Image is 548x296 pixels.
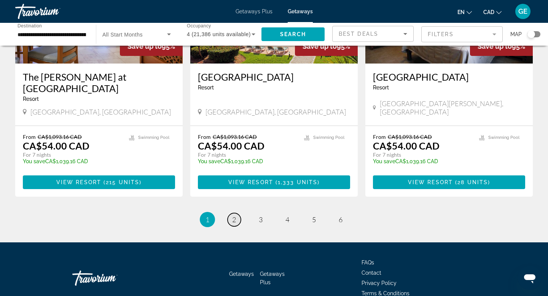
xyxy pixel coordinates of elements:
[488,135,519,140] span: Swimming Pool
[453,179,490,185] span: ( )
[23,175,175,189] button: View Resort(215 units)
[457,179,488,185] span: 28 units
[339,29,407,38] mat-select: Sort by
[198,175,350,189] button: View Resort(1,333 units)
[56,179,101,185] span: View Resort
[15,2,91,21] a: Travorium
[198,158,220,164] span: You save
[187,31,251,37] span: 4 (21,386 units available)
[518,266,542,290] iframe: Button to launch messaging window
[373,84,389,91] span: Resort
[373,175,525,189] button: View Resort(28 units)
[373,158,395,164] span: You save
[483,9,494,15] span: CAD
[362,280,397,286] a: Privacy Policy
[205,215,209,224] span: 1
[457,6,472,18] button: Change language
[421,26,503,43] button: Filter
[23,158,121,164] p: CA$1,039.16 CAD
[380,99,525,116] span: [GEOGRAPHIC_DATA][PERSON_NAME], [GEOGRAPHIC_DATA]
[120,37,183,56] div: 95%
[278,179,317,185] span: 1,333 units
[303,42,337,50] span: Save up to
[106,179,139,185] span: 215 units
[138,135,169,140] span: Swimming Pool
[478,42,512,50] span: Save up to
[339,31,378,37] span: Best Deals
[23,158,45,164] span: You save
[213,134,257,140] span: CA$1,093.16 CAD
[373,71,525,83] a: [GEOGRAPHIC_DATA]
[18,23,42,28] span: Destination
[15,212,533,227] nav: Pagination
[260,271,285,285] a: Getaways Plus
[261,27,325,41] button: Search
[295,37,358,56] div: 95%
[23,134,36,140] span: From
[312,215,316,224] span: 5
[373,140,440,151] p: CA$54.00 CAD
[470,37,533,56] div: 95%
[198,71,350,83] a: [GEOGRAPHIC_DATA]
[127,42,162,50] span: Save up to
[236,8,272,14] a: Getaways Plus
[313,135,344,140] span: Swimming Pool
[518,8,527,15] span: GE
[285,215,289,224] span: 4
[457,9,465,15] span: en
[229,271,254,277] a: Getaways
[362,259,374,266] a: FAQs
[288,8,313,14] a: Getaways
[373,158,472,164] p: CA$1,039.16 CAD
[362,270,381,276] a: Contact
[373,134,386,140] span: From
[483,6,502,18] button: Change currency
[23,71,175,94] a: The [PERSON_NAME] at [GEOGRAPHIC_DATA]
[23,151,121,158] p: For 7 nights
[339,215,342,224] span: 6
[373,151,472,158] p: For 7 nights
[30,108,171,116] span: [GEOGRAPHIC_DATA], [GEOGRAPHIC_DATA]
[273,179,320,185] span: ( )
[513,3,533,19] button: User Menu
[408,179,453,185] span: View Resort
[102,32,143,38] span: All Start Months
[187,24,211,29] span: Occupancy
[198,151,296,158] p: For 7 nights
[259,215,263,224] span: 3
[72,267,148,290] a: Travorium
[23,140,89,151] p: CA$54.00 CAD
[198,140,264,151] p: CA$54.00 CAD
[205,108,346,116] span: [GEOGRAPHIC_DATA], [GEOGRAPHIC_DATA]
[198,134,211,140] span: From
[232,215,236,224] span: 2
[228,179,273,185] span: View Resort
[38,134,82,140] span: CA$1,093.16 CAD
[280,31,306,37] span: Search
[388,134,432,140] span: CA$1,093.16 CAD
[101,179,142,185] span: ( )
[198,84,214,91] span: Resort
[23,96,39,102] span: Resort
[198,158,296,164] p: CA$1,039.16 CAD
[510,29,522,40] span: Map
